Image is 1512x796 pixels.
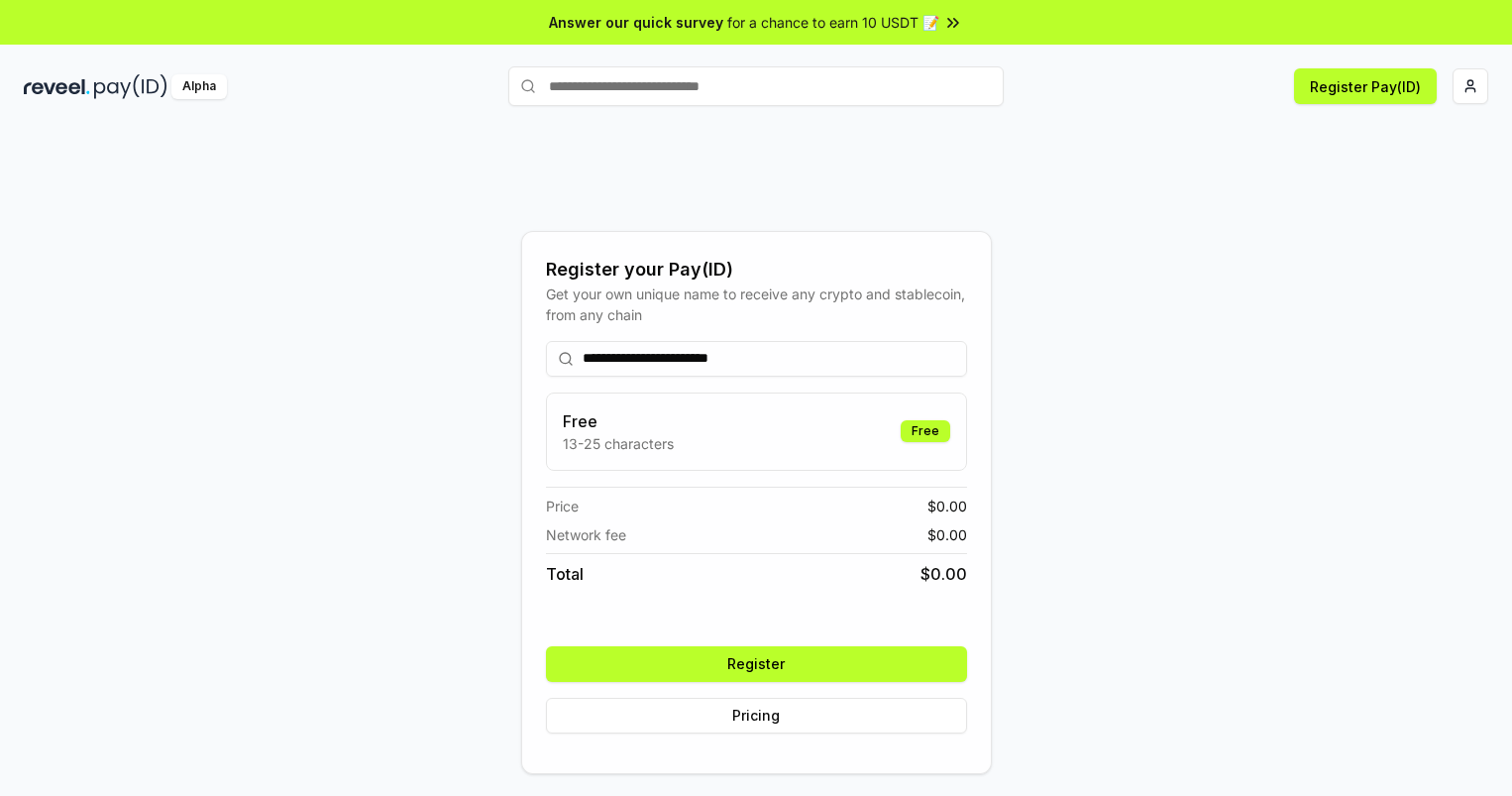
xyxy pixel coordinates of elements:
[901,420,950,442] div: Free
[563,409,674,433] h3: Free
[24,74,90,99] img: reveel_dark
[546,646,967,682] button: Register
[927,496,967,516] span: $ 0.00
[920,562,967,586] span: $ 0.00
[1294,68,1437,104] button: Register Pay(ID)
[546,284,967,325] div: Get your own unique name to receive any crypto and stablecoin, from any chain
[171,74,227,99] div: Alpha
[546,256,967,284] div: Register your Pay(ID)
[927,524,967,545] span: $ 0.00
[546,562,584,586] span: Total
[563,433,674,454] p: 13-25 characters
[94,74,167,99] img: pay_id
[727,12,939,33] span: for a chance to earn 10 USDT 📝
[546,496,579,516] span: Price
[546,524,626,545] span: Network fee
[549,12,723,33] span: Answer our quick survey
[546,698,967,734] button: Pricing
